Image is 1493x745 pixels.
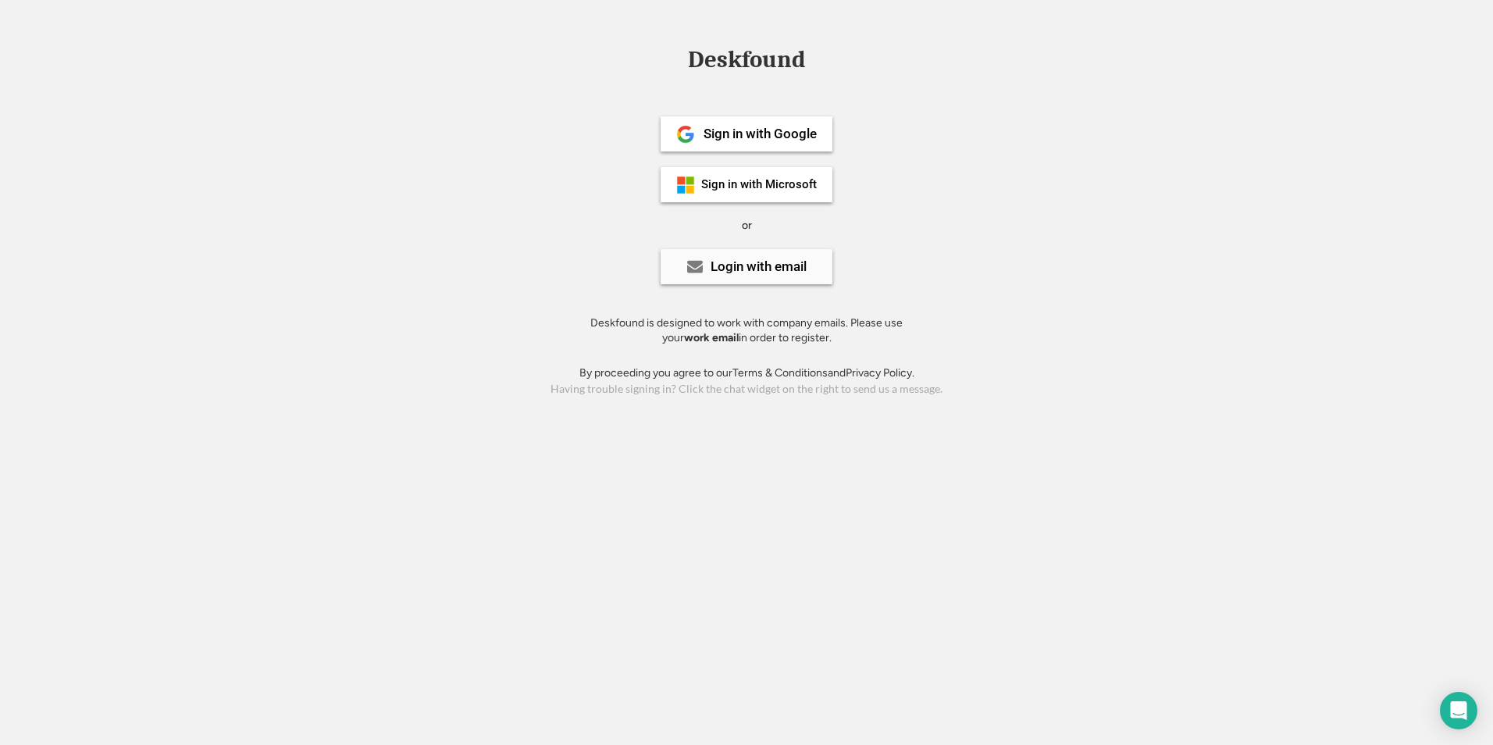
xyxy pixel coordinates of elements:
[711,260,807,273] div: Login with email
[571,315,922,346] div: Deskfound is designed to work with company emails. Please use your in order to register.
[846,366,914,380] a: Privacy Policy.
[676,125,695,144] img: 1024px-Google__G__Logo.svg.png
[1440,692,1477,729] div: Open Intercom Messenger
[701,179,817,191] div: Sign in with Microsoft
[732,366,828,380] a: Terms & Conditions
[680,48,813,72] div: Deskfound
[579,365,914,381] div: By proceeding you agree to our and
[704,127,817,141] div: Sign in with Google
[742,218,752,233] div: or
[684,331,739,344] strong: work email
[676,176,695,194] img: ms-symbollockup_mssymbol_19.png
